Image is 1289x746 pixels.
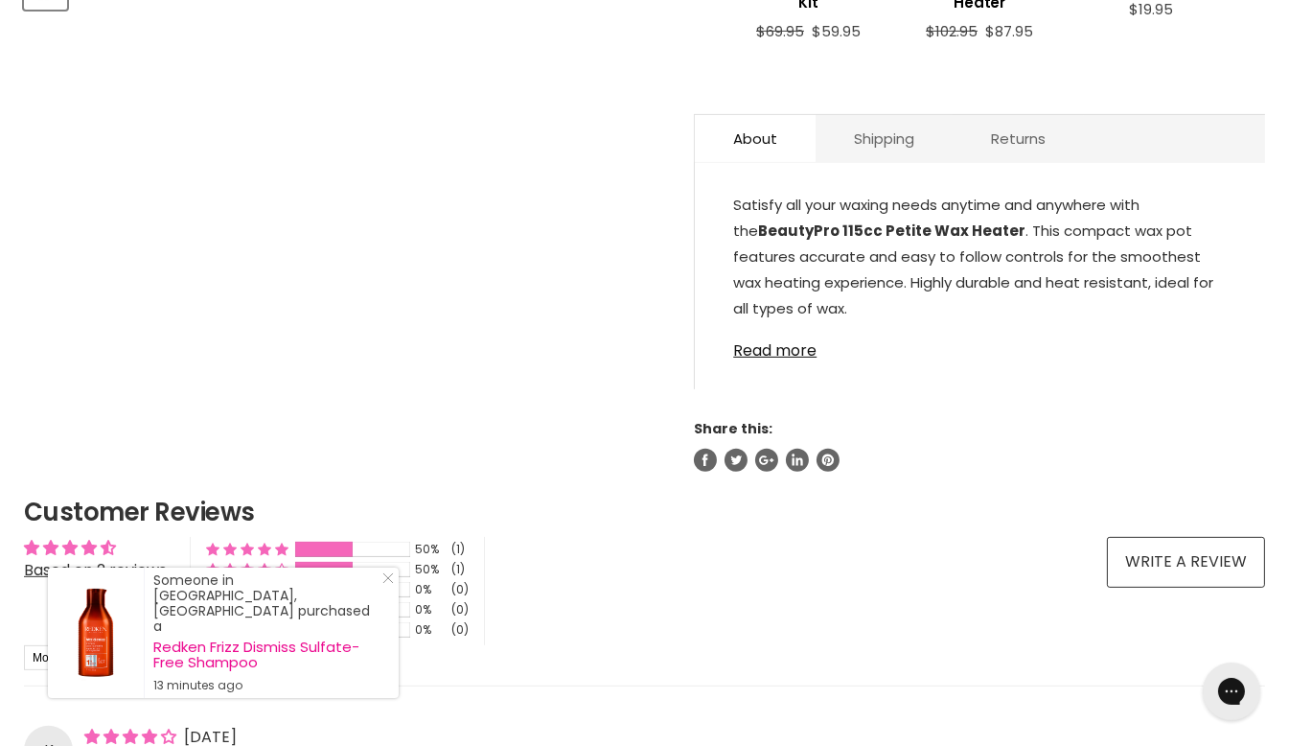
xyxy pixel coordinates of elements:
strong: BeautyPro 115cc Petite Wax Heater [758,221,1025,241]
div: Someone in [GEOGRAPHIC_DATA], [GEOGRAPHIC_DATA] purchased a [153,572,380,693]
div: (1) [451,562,465,578]
a: Write a review [1107,537,1265,587]
a: Based on 2 reviews [24,559,167,581]
span: Share this: [694,419,772,438]
a: Returns [953,115,1084,162]
a: Read more [733,331,1227,360]
div: Average rating is 4.50 stars [24,537,167,559]
a: Visit product page [48,568,144,698]
span: Satisfy all your waxing needs anytime and anywhere with the . This compact wax pot features accur... [733,195,1201,292]
span: $69.95 [756,21,804,41]
iframe: Gorgias live chat messenger [1193,656,1270,727]
small: 13 minutes ago [153,678,380,693]
a: About [695,115,816,162]
a: Shipping [816,115,953,162]
a: Close Notification [375,572,394,592]
div: (1) [451,542,465,558]
div: 50% [415,562,446,578]
aside: Share this: [694,420,1265,472]
span: $87.95 [985,21,1033,41]
div: 50% (1) reviews with 5 star rating [206,542,288,558]
span: $102.95 [926,21,978,41]
div: 50% (1) reviews with 4 star rating [206,562,288,578]
h2: Customer Reviews [24,495,1265,529]
svg: Close Icon [382,572,394,584]
select: Sort dropdown [24,645,128,670]
div: 50% [415,542,446,558]
span: Features [733,328,804,348]
a: Redken Frizz Dismiss Sulfate-Free Shampoo [153,640,380,670]
span: $59.95 [812,21,861,41]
